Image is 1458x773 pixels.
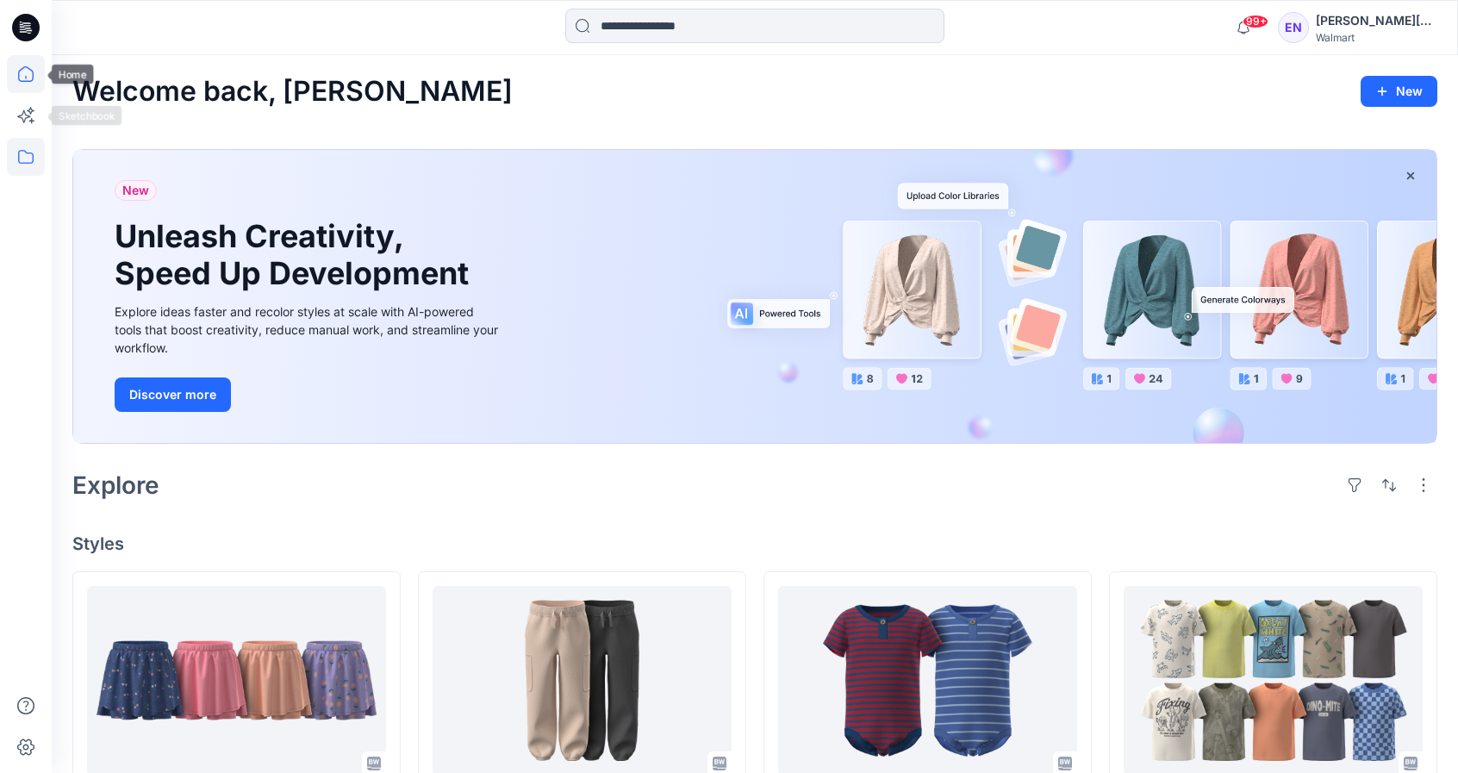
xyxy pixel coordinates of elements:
[115,377,502,412] a: Discover more
[115,377,231,412] button: Discover more
[72,533,1437,554] h4: Styles
[1316,10,1436,31] div: [PERSON_NAME][DATE]
[1361,76,1437,107] button: New
[72,76,513,108] h2: Welcome back, [PERSON_NAME]
[122,180,149,201] span: New
[115,218,477,292] h1: Unleash Creativity, Speed Up Development
[1243,15,1268,28] span: 99+
[72,471,159,499] h2: Explore
[1316,31,1436,44] div: Walmart
[115,302,502,357] div: Explore ideas faster and recolor styles at scale with AI-powered tools that boost creativity, red...
[1278,12,1309,43] div: EN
